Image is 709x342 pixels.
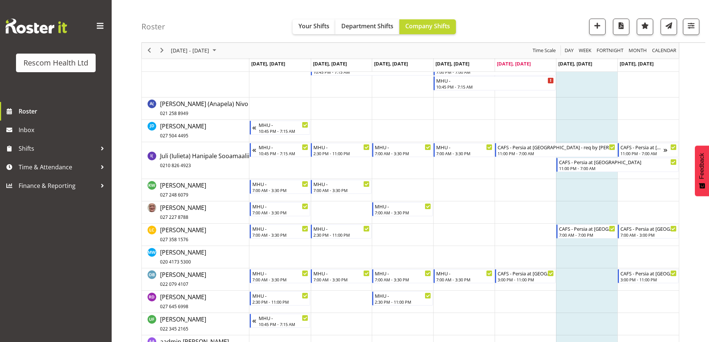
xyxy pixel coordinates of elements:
span: [DATE], [DATE] [558,60,592,67]
div: No Staff Member"s event - MHU - Begin From Thursday, August 21, 2025 at 10:45:00 PM GMT+12:00 End... [434,76,556,90]
div: Raewyn Dunn"s event - MHU - Begin From Wednesday, August 20, 2025 at 2:30:00 PM GMT+12:00 Ends At... [372,291,433,306]
td: Liz Collett resource [142,224,249,246]
span: calendar [651,46,677,55]
div: CAFS - Persia at [GEOGRAPHIC_DATA] [559,225,615,232]
span: [PERSON_NAME] [160,226,206,243]
div: Raewyn Dunn"s event - MHU - Begin From Monday, August 18, 2025 at 2:30:00 PM GMT+12:00 Ends At Mo... [250,291,310,306]
td: Judi Dunstan resource [142,120,249,142]
span: Juli (Iulieta) Hanipale Sooamaalii [160,152,249,169]
div: MHU - [375,269,431,277]
td: Juli (Iulieta) Hanipale Sooamaalii resource [142,142,249,179]
button: Send a list of all shifts for the selected filtered period to all rostered employees. [661,19,677,35]
div: Olive Bartlett"s event - CAFS - Persia at Emerge House - req by Bev Begin From Friday, August 22,... [495,269,556,283]
button: Add a new shift [589,19,606,35]
span: [PERSON_NAME] [160,181,206,198]
div: 7:00 AM - 3:30 PM [375,210,431,215]
div: 7:00 AM - 3:30 PM [252,232,309,238]
a: [PERSON_NAME]027 358 1576 [160,226,206,243]
span: Day [564,46,574,55]
span: 020 4173 5300 [160,259,191,265]
div: MHU - [313,225,370,232]
img: Rosterit website logo [6,19,67,33]
button: Timeline Day [563,46,575,55]
div: MHU - [436,143,492,151]
span: Week [578,46,592,55]
button: Next [157,46,167,55]
div: MHU - [436,269,492,277]
div: 7:00 AM - 3:30 PM [252,187,309,193]
div: MHU - [252,225,309,232]
button: Timeline Week [578,46,593,55]
span: [PERSON_NAME] [160,293,206,310]
span: Feedback [699,153,705,179]
div: MHU - [313,143,370,151]
span: 022 345 2165 [160,326,188,332]
button: Time Scale [531,46,557,55]
div: Juli (Iulieta) Hanipale Sooamaalii"s event - CAFS - Persia at Emerge House - req by Bev Begin Fro... [495,143,617,157]
div: 7:00 AM - 3:30 PM [375,277,431,282]
div: Juli (Iulieta) Hanipale Sooamaalii"s event - MHU - Begin From Sunday, August 17, 2025 at 10:45:00... [250,143,310,157]
div: CAFS - Persia at [GEOGRAPHIC_DATA] [620,225,677,232]
span: [PERSON_NAME] [160,248,206,265]
span: Finance & Reporting [19,180,97,191]
div: 7:00 AM - 3:00 PM [620,232,677,238]
span: Department Shifts [341,22,393,30]
button: August 2025 [170,46,220,55]
div: 7:00 AM - 3:30 PM [313,277,370,282]
div: Juli (Iulieta) Hanipale Sooamaalii"s event - MHU - Begin From Tuesday, August 19, 2025 at 2:30:00... [311,143,371,157]
div: 7:00 AM - 3:30 PM [436,277,492,282]
span: 027 358 1576 [160,236,188,243]
div: MHU - [436,77,554,84]
div: Rescom Health Ltd [23,57,88,68]
button: Filter Shifts [683,19,699,35]
span: [PERSON_NAME] [160,271,206,288]
div: CAFS - Persia at [GEOGRAPHIC_DATA] - req by [PERSON_NAME] [498,269,554,277]
span: [PERSON_NAME] [160,315,206,332]
td: Michelle Woodford resource [142,246,249,268]
button: Feedback - Show survey [695,146,709,196]
div: 7:00 AM - 3:30 PM [375,150,431,156]
span: [DATE], [DATE] [620,60,654,67]
span: Inbox [19,124,108,135]
button: Timeline Month [627,46,648,55]
div: Juli (Iulieta) Hanipale Sooamaalii"s event - MHU - Begin From Thursday, August 21, 2025 at 7:00:0... [434,143,494,157]
div: 2:30 PM - 11:00 PM [252,299,309,305]
div: CAFS - Persia at [GEOGRAPHIC_DATA] - req by [PERSON_NAME] [498,143,615,151]
div: 2:30 PM - 11:00 PM [313,232,370,238]
div: Olive Bartlett"s event - CAFS - Persia at Emerge House Begin From Sunday, August 24, 2025 at 3:00... [618,269,678,283]
button: Your Shifts [293,19,335,34]
a: [PERSON_NAME]027 645 6998 [160,293,206,310]
div: Liz Collett"s event - MHU - Begin From Tuesday, August 19, 2025 at 2:30:00 PM GMT+12:00 Ends At T... [311,224,371,239]
div: Olive Bartlett"s event - MHU - Begin From Monday, August 18, 2025 at 7:00:00 AM GMT+12:00 Ends At... [250,269,310,283]
a: [PERSON_NAME]027 248 6079 [160,181,206,199]
div: Kenneth Tunnicliff"s event - MHU - Begin From Wednesday, August 20, 2025 at 7:00:00 AM GMT+12:00 ... [372,202,433,216]
span: 027 645 6998 [160,303,188,310]
div: 11:00 PM - 7:00 AM [620,150,664,156]
span: [DATE] - [DATE] [170,46,210,55]
a: [PERSON_NAME]020 4173 5300 [160,248,206,266]
div: Olive Bartlett"s event - MHU - Begin From Tuesday, August 19, 2025 at 7:00:00 AM GMT+12:00 Ends A... [311,269,371,283]
span: [PERSON_NAME] [160,204,206,221]
span: Month [628,46,648,55]
div: Judi Dunstan"s event - MHU - Begin From Sunday, August 17, 2025 at 10:45:00 PM GMT+12:00 Ends At ... [250,121,310,135]
div: Uliuli Fruean"s event - MHU - Begin From Sunday, August 17, 2025 at 10:45:00 PM GMT+12:00 Ends At... [250,314,310,328]
div: Liz Collett"s event - CAFS - Persia at Emerge House Begin From Saturday, August 23, 2025 at 7:00:... [556,224,617,239]
div: Kenneth Tunnicliff"s event - MHU - Begin From Monday, August 18, 2025 at 7:00:00 AM GMT+12:00 End... [250,202,310,216]
div: Olive Bartlett"s event - MHU - Begin From Thursday, August 21, 2025 at 7:00:00 AM GMT+12:00 Ends ... [434,269,494,283]
a: Juli (Iulieta) Hanipale Sooamaalii0210 826 4923 [160,151,249,169]
button: Fortnight [595,46,625,55]
div: Juli (Iulieta) Hanipale Sooamaalii"s event - MHU - Begin From Wednesday, August 20, 2025 at 7:00:... [372,143,433,157]
span: [DATE], [DATE] [374,60,408,67]
div: 2:30 PM - 11:00 PM [375,299,431,305]
td: Raewyn Dunn resource [142,291,249,313]
button: Month [651,46,678,55]
div: MHU - [313,180,370,188]
span: 021 258 8949 [160,110,188,116]
span: [PERSON_NAME] [160,122,206,139]
a: [PERSON_NAME]022 345 2165 [160,315,206,333]
div: Juli (Iulieta) Hanipale Sooamaalii"s event - CAFS - Persia at Emerge House Begin From Sunday, Aug... [618,143,678,157]
div: MHU - [252,202,309,210]
div: 3:00 PM - 11:00 PM [498,277,554,282]
button: Department Shifts [335,19,399,34]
